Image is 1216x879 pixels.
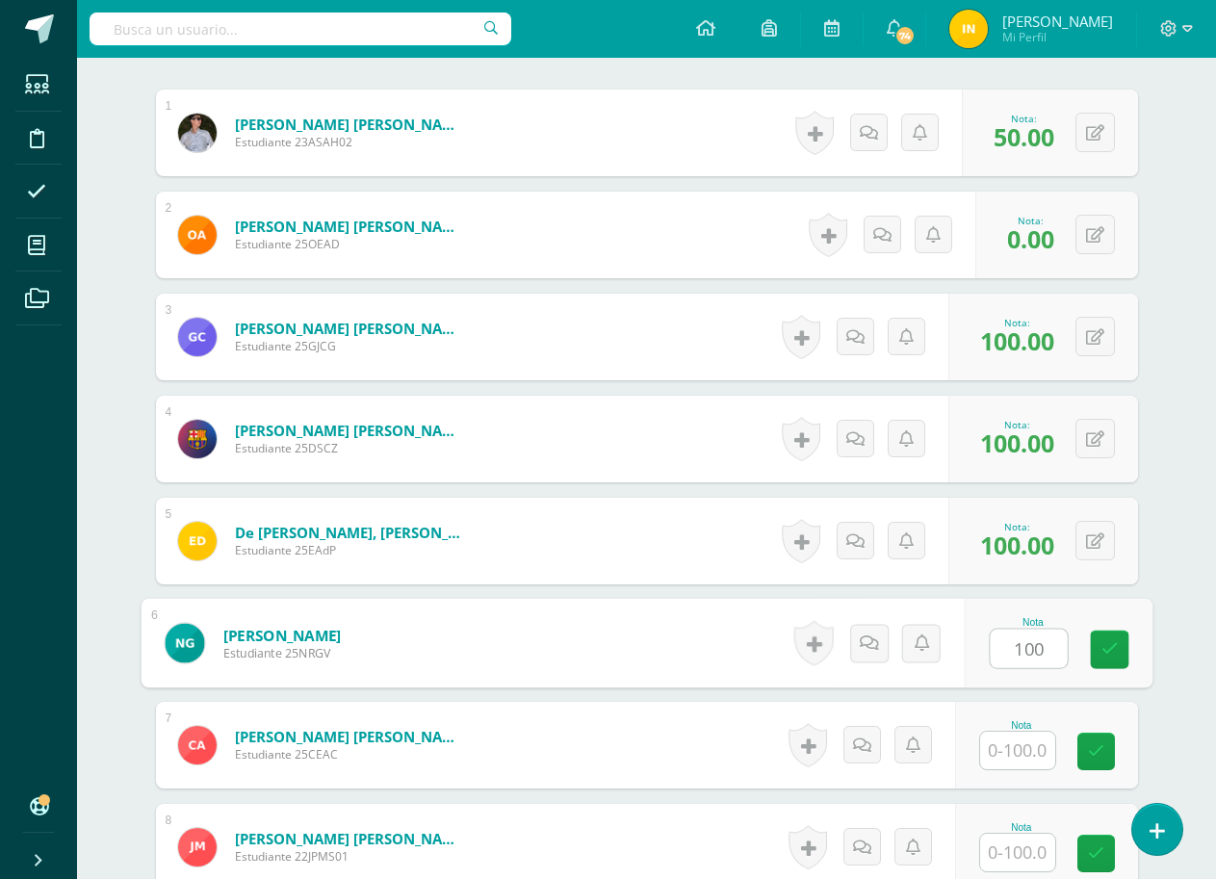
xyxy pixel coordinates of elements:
[235,236,466,252] span: Estudiante 25OEAD
[178,726,217,764] img: 17aa3a9e6ae28e49a2935cd72556e2cf.png
[235,746,466,763] span: Estudiante 25CEAC
[178,318,217,356] img: 25e11750aa7ba0b0d2ee2f3f17c10e58.png
[980,732,1055,769] input: 0-100.0
[178,216,217,254] img: a333ea5bf781834679ecfa7de2a3852a.png
[235,829,466,848] a: [PERSON_NAME] [PERSON_NAME]
[980,316,1054,329] div: Nota:
[178,420,217,458] img: 368bf9bf7da4bbc938b9953abf0b3e48.png
[165,623,204,662] img: 8ba1fc944c4b112768bd338cf030266e.png
[980,834,1055,871] input: 0-100.0
[235,319,466,338] a: [PERSON_NAME] [PERSON_NAME]
[979,720,1064,731] div: Nota
[178,522,217,560] img: 372398db3e375715a690d5794b669290.png
[235,523,466,542] a: de [PERSON_NAME], [PERSON_NAME]
[1007,222,1054,255] span: 0.00
[994,112,1054,125] div: Nota:
[235,338,466,354] span: Estudiante 25GJCG
[990,630,1067,668] input: 0-100.0
[235,542,466,558] span: Estudiante 25EAdP
[1002,29,1113,45] span: Mi Perfil
[980,324,1054,357] span: 100.00
[894,25,916,46] span: 74
[235,134,466,150] span: Estudiante 23ASAH02
[980,520,1054,533] div: Nota:
[980,529,1054,561] span: 100.00
[1007,214,1054,227] div: Nota:
[235,421,466,440] a: [PERSON_NAME] [PERSON_NAME]
[994,120,1054,153] span: 50.00
[235,727,466,746] a: [PERSON_NAME] [PERSON_NAME]
[235,440,466,456] span: Estudiante 25DSCZ
[235,217,466,236] a: [PERSON_NAME] [PERSON_NAME]
[90,13,511,45] input: Busca un usuario...
[989,617,1076,628] div: Nota
[949,10,988,48] img: 2ef4376fc20844802abc0360b59bcc94.png
[1002,12,1113,31] span: [PERSON_NAME]
[979,822,1064,833] div: Nota
[980,418,1054,431] div: Nota:
[235,115,466,134] a: [PERSON_NAME] [PERSON_NAME]
[178,114,217,152] img: f9e14e0b4b4b75d8040a265990f17331.png
[980,427,1054,459] span: 100.00
[222,645,341,662] span: Estudiante 25NRGV
[178,828,217,866] img: 2101e1f0d5f0dfbf436caf5a8a8a6926.png
[235,848,466,865] span: Estudiante 22JPMS01
[222,625,341,645] a: [PERSON_NAME]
